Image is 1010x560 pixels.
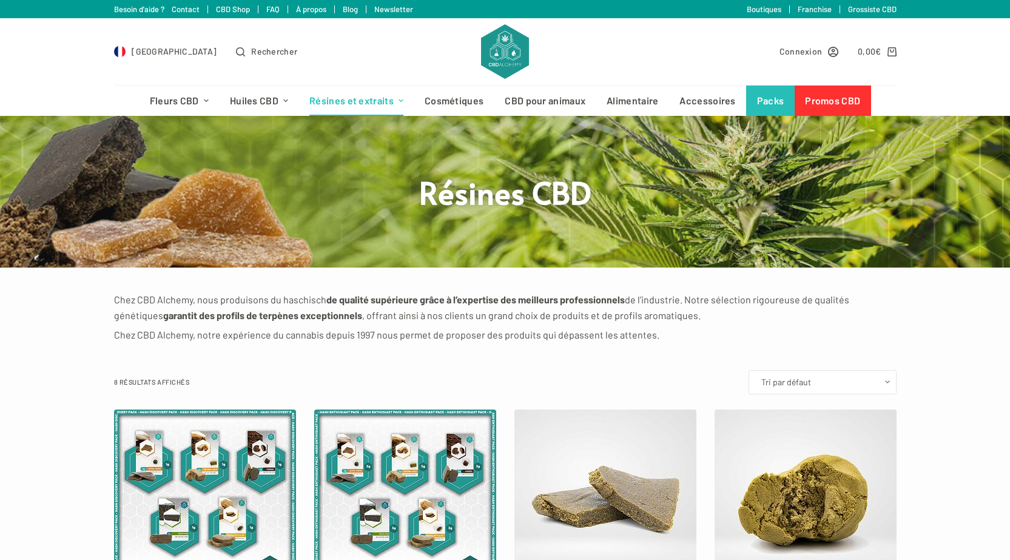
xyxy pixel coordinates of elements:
[114,44,217,58] a: Select Country
[858,44,896,58] a: Panier d’achat
[343,4,358,14] a: Blog
[414,86,494,116] a: Cosmétiques
[875,46,881,56] span: €
[163,309,362,321] strong: garantit des profils de terpènes exceptionnels
[779,44,823,58] span: Connexion
[139,86,219,116] a: Fleurs CBD
[749,370,897,394] select: Commande
[114,377,190,388] p: 8 résultats affichés
[132,44,217,58] span: [GEOGRAPHIC_DATA]
[596,86,669,116] a: Alimentaire
[219,86,298,116] a: Huiles CBD
[798,4,832,14] a: Franchise
[266,4,280,14] a: FAQ
[251,44,297,58] span: Rechercher
[326,294,625,305] strong: de qualité supérieure grâce à l’expertise des meilleurs professionnels
[114,292,897,324] p: Chez CBD Alchemy, nous produisons du haschisch de l’industrie. Notre sélection rigoureuse de qual...
[278,172,733,212] h1: Résines CBD
[481,24,528,79] img: CBD Alchemy
[746,86,795,116] a: Packs
[494,86,596,116] a: CBD pour animaux
[139,86,871,116] nav: Menu d’en-tête
[795,86,871,116] a: Promos CBD
[669,86,746,116] a: Accessoires
[848,4,897,14] a: Grossiste CBD
[216,4,250,14] a: CBD Shop
[858,46,881,56] bdi: 0,00
[114,327,897,343] p: Chez CBD Alchemy, notre expérience du cannabis depuis 1997 nous permet de proposer des produits q...
[747,4,781,14] a: Boutiques
[236,44,297,58] button: Ouvrir le formulaire de recherche
[374,4,413,14] a: Newsletter
[114,4,200,14] a: Besoin d'aide ? Contact
[296,4,326,14] a: À propos
[114,46,126,58] img: FR Flag
[779,44,839,58] a: Connexion
[299,86,414,116] a: Résines et extraits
